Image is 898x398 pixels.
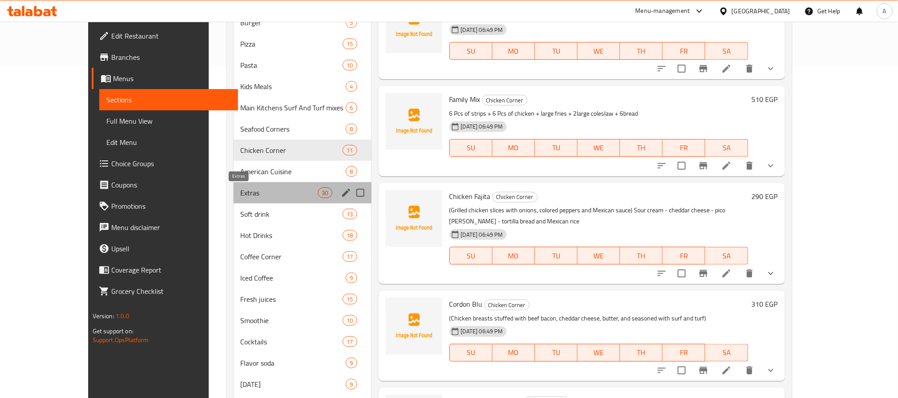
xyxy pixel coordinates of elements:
[346,82,356,91] span: 4
[496,141,531,154] span: MO
[241,379,346,390] span: [DATE]
[581,45,617,58] span: WE
[241,379,346,390] div: Sunday
[449,93,480,106] span: Family Mix
[386,93,442,150] img: Family Mix
[705,344,748,362] button: SA
[234,289,371,310] div: Fresh juices15
[241,336,343,347] span: Cocktails
[721,160,732,171] a: Edit menu item
[234,225,371,246] div: Hot Drinks18
[111,201,231,211] span: Promotions
[492,42,535,60] button: MO
[752,93,778,105] h6: 510 EGP
[343,315,357,326] div: items
[386,190,442,247] img: Chicken Fajita
[663,139,705,157] button: FR
[739,360,760,381] button: delete
[241,166,346,177] span: American Cuisine
[346,17,357,28] div: items
[343,336,357,347] div: items
[106,94,231,105] span: Sections
[241,273,346,283] div: Iced Coffee
[241,39,343,49] span: Pizza
[739,155,760,176] button: delete
[693,58,714,79] button: Branch-specific-item
[449,205,748,227] p: (Grilled chicken slices with onions, colored peppers and Mexican sauce) Sour cream - cheddar chee...
[624,250,659,262] span: TH
[663,344,705,362] button: FR
[709,141,744,154] span: SA
[535,42,578,60] button: TU
[535,344,578,362] button: TU
[241,358,346,368] span: Flavor soda
[709,45,744,58] span: SA
[241,102,346,113] span: Main Kitchens Surf And Turf mixes
[620,139,663,157] button: TH
[346,125,356,133] span: 8
[234,374,371,395] div: [DATE]9
[343,251,357,262] div: items
[92,25,238,47] a: Edit Restaurant
[234,203,371,225] div: Soft drink13
[449,297,483,311] span: Cordon Blu
[624,45,659,58] span: TH
[651,263,672,284] button: sort-choices
[99,132,238,153] a: Edit Menu
[453,45,489,58] span: SU
[241,230,343,241] span: Hot Drinks
[732,6,790,16] div: [GEOGRAPHIC_DATA]
[234,182,371,203] div: Extras30edit
[343,338,356,346] span: 17
[496,250,531,262] span: MO
[449,139,492,157] button: SU
[346,359,356,367] span: 9
[343,295,356,304] span: 15
[449,344,492,362] button: SU
[620,247,663,265] button: TH
[663,42,705,60] button: FR
[578,139,620,157] button: WE
[705,42,748,60] button: SA
[578,42,620,60] button: WE
[651,360,672,381] button: sort-choices
[343,316,356,325] span: 10
[578,247,620,265] button: WE
[765,160,776,171] svg: Show Choices
[492,192,538,203] div: Chicken Corner
[346,274,356,282] span: 9
[92,217,238,238] a: Menu disclaimer
[241,81,346,92] span: Kids Meals
[752,298,778,310] h6: 310 EGP
[672,264,691,283] span: Select to update
[241,145,343,156] span: Chicken Corner
[111,243,231,254] span: Upsell
[651,58,672,79] button: sort-choices
[709,250,744,262] span: SA
[492,247,535,265] button: MO
[457,122,507,131] span: [DATE] 06:49 PM
[709,346,744,359] span: SA
[449,42,492,60] button: SU
[241,124,346,134] span: Seafood Corners
[760,263,781,284] button: show more
[672,156,691,175] span: Select to update
[453,141,489,154] span: SU
[234,246,371,267] div: Coffee Corner17
[92,153,238,174] a: Choice Groups
[234,97,371,118] div: Main Kitchens Surf And Turf mixes6
[241,60,343,70] div: Pasta
[760,155,781,176] button: show more
[343,253,356,261] span: 17
[449,108,748,119] p: 6 Pcs of strips + 6 Pcs of chicken + large fries + 2large coleslaw + 6bread
[234,331,371,352] div: Cocktails17
[234,76,371,97] div: Kids Meals4
[705,139,748,157] button: SA
[386,298,442,355] img: Cordon Blu
[111,222,231,233] span: Menu disclaimer
[666,250,702,262] span: FR
[449,190,491,203] span: Chicken Fajita
[453,250,489,262] span: SU
[483,95,527,105] span: Chicken Corner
